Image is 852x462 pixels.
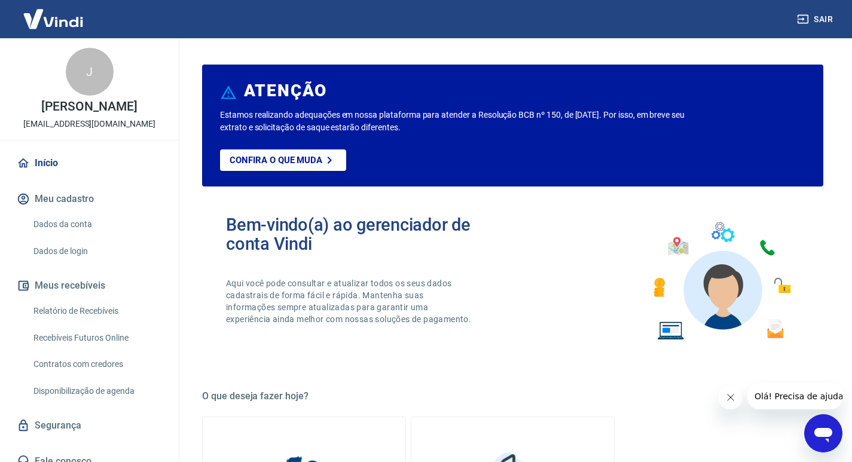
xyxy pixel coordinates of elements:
[230,155,322,166] p: Confira o que muda
[14,1,92,37] img: Vindi
[29,212,164,237] a: Dados da conta
[41,100,137,113] p: [PERSON_NAME]
[226,277,474,325] p: Aqui você pode consultar e atualizar todos os seus dados cadastrais de forma fácil e rápida. Mant...
[29,326,164,350] a: Recebíveis Futuros Online
[14,186,164,212] button: Meu cadastro
[7,8,100,18] span: Olá! Precisa de ajuda?
[220,109,688,134] p: Estamos realizando adequações em nossa plataforma para atender a Resolução BCB nº 150, de [DATE]....
[29,379,164,403] a: Disponibilização de agenda
[244,85,327,97] h6: ATENÇÃO
[29,239,164,264] a: Dados de login
[226,215,513,253] h2: Bem-vindo(a) ao gerenciador de conta Vindi
[29,299,164,323] a: Relatório de Recebíveis
[66,48,114,96] div: J
[14,273,164,299] button: Meus recebíveis
[29,352,164,377] a: Contratos com credores
[202,390,823,402] h5: O que deseja fazer hoje?
[14,412,164,439] a: Segurança
[643,215,799,347] img: Imagem de um avatar masculino com diversos icones exemplificando as funcionalidades do gerenciado...
[14,150,164,176] a: Início
[23,118,155,130] p: [EMAIL_ADDRESS][DOMAIN_NAME]
[747,383,842,409] iframe: Mensagem da empresa
[804,414,842,452] iframe: Botão para abrir a janela de mensagens
[220,149,346,171] a: Confira o que muda
[795,8,838,30] button: Sair
[719,385,743,409] iframe: Fechar mensagem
